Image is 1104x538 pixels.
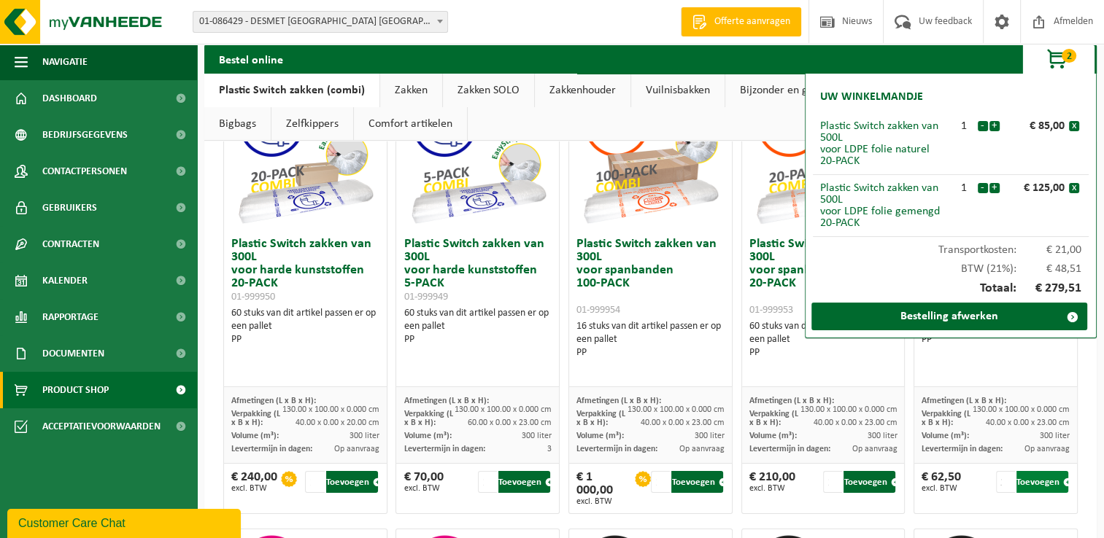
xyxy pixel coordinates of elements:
[1016,244,1082,256] span: € 21,00
[576,397,661,405] span: Afmetingen (L x B x H):
[576,320,725,359] div: 16 stuks van dit artikel passen er op een pallet
[535,74,630,107] a: Zakkenhouder
[1069,183,1079,193] button: x
[354,107,467,141] a: Comfort artikelen
[204,107,271,141] a: Bigbags
[404,432,451,440] span: Volume (m³):
[42,335,104,372] span: Documenten
[922,397,1006,405] span: Afmetingen (L x B x H):
[989,121,1000,131] button: +
[695,432,725,440] span: 300 liter
[231,397,316,405] span: Afmetingen (L x B x H):
[823,471,842,493] input: 1
[576,432,624,440] span: Volume (m³):
[404,484,443,493] span: excl. BTW
[922,445,1003,453] span: Levertermijn in dagen:
[867,432,897,440] span: 300 liter
[922,410,970,427] span: Verpakking (L x B x H):
[231,432,279,440] span: Volume (m³):
[42,262,88,299] span: Kalender
[852,445,897,453] span: Op aanvraag
[204,74,379,107] a: Plastic Switch zakken (combi)
[749,346,898,359] div: PP
[986,418,1070,427] span: 40.00 x 0.00 x 23.00 cm
[1016,471,1068,493] button: Toevoegen
[922,333,1070,346] div: PP
[282,405,379,414] span: 130.00 x 100.00 x 0.000 cm
[1069,121,1079,131] button: x
[334,445,379,453] span: Op aanvraag
[973,405,1070,414] span: 130.00 x 100.00 x 0.000 cm
[576,497,631,506] span: excl. BTW
[350,432,379,440] span: 300 liter
[42,299,99,335] span: Rapportage
[193,12,447,32] span: 01-086429 - DESMET BELGIUM NV - ZAVENTEM
[1016,263,1082,275] span: € 48,51
[800,405,897,414] span: 130.00 x 100.00 x 0.000 cm
[42,153,127,190] span: Contactpersonen
[455,405,552,414] span: 130.00 x 100.00 x 0.000 cm
[681,7,801,36] a: Offerte aanvragen
[326,471,378,493] button: Toevoegen
[576,346,725,359] div: PP
[231,307,379,346] div: 60 stuks van dit artikel passen er op een pallet
[651,471,670,493] input: 1
[522,432,552,440] span: 300 liter
[576,410,625,427] span: Verpakking (L x B x H):
[641,418,725,427] span: 40.00 x 0.00 x 23.00 cm
[404,471,443,493] div: € 70,00
[749,305,793,316] span: 01-999953
[42,190,97,226] span: Gebruikers
[813,418,897,427] span: 40.00 x 0.00 x 23.00 cm
[231,410,280,427] span: Verpakking (L x B x H):
[193,11,448,33] span: 01-086429 - DESMET BELGIUM NV - ZAVENTEM
[1062,49,1076,63] span: 2
[813,275,1089,303] div: Totaal:
[978,183,988,193] button: -
[443,74,534,107] a: Zakken SOLO
[711,15,794,29] span: Offerte aanvragen
[404,238,552,303] h3: Plastic Switch zakken van 300L voor harde kunststoffen 5-PACK
[468,418,552,427] span: 60.00 x 0.00 x 23.00 cm
[576,471,631,506] div: € 1 000,00
[922,484,961,493] span: excl. BTW
[811,303,1087,330] a: Bestelling afwerken
[1016,282,1082,295] span: € 279,51
[750,85,896,230] img: 01-999953
[7,506,244,538] iframe: chat widget
[749,471,795,493] div: € 210,00
[547,445,552,453] span: 3
[844,471,895,493] button: Toevoegen
[404,307,552,346] div: 60 stuks van dit artikel passen er op een pallet
[296,418,379,427] span: 40.00 x 0.00 x 20.00 cm
[231,484,277,493] span: excl. BTW
[749,445,830,453] span: Levertermijn in dagen:
[380,74,442,107] a: Zakken
[42,80,97,117] span: Dashboard
[813,237,1089,256] div: Transportkosten:
[404,445,485,453] span: Levertermijn in dagen:
[404,410,452,427] span: Verpakking (L x B x H):
[305,471,324,493] input: 1
[922,471,961,493] div: € 62,50
[671,471,722,493] button: Toevoegen
[576,305,620,316] span: 01-999954
[231,445,312,453] span: Levertermijn in dagen:
[749,238,898,316] h3: Plastic Switch zakken van 300L voor spanbanden 20-PACK
[631,74,725,107] a: Vuilnisbakken
[951,120,977,132] div: 1
[231,238,379,303] h3: Plastic Switch zakken van 300L voor harde kunststoffen 20-PACK
[271,107,353,141] a: Zelfkippers
[42,226,99,262] span: Contracten
[231,471,277,493] div: € 240,00
[577,85,723,230] img: 01-999954
[576,238,725,316] h3: Plastic Switch zakken van 300L voor spanbanden 100-PACK
[749,410,798,427] span: Verpakking (L x B x H):
[749,432,797,440] span: Volume (m³):
[978,121,988,131] button: -
[679,445,725,453] span: Op aanvraag
[813,81,930,113] h2: Uw winkelmandje
[404,333,552,346] div: PP
[576,445,657,453] span: Levertermijn in dagen:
